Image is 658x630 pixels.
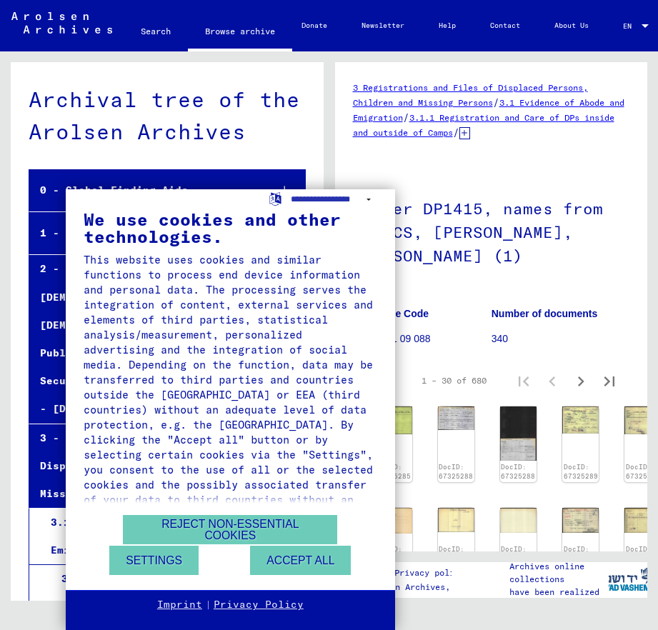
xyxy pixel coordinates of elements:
[84,211,377,245] div: We use cookies and other technologies.
[214,598,304,612] a: Privacy Policy
[157,598,202,612] a: Imprint
[250,546,351,575] button: Accept all
[109,546,199,575] button: Settings
[84,252,377,522] div: This website uses cookies and similar functions to process end device information and personal da...
[123,515,337,544] button: Reject non-essential cookies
